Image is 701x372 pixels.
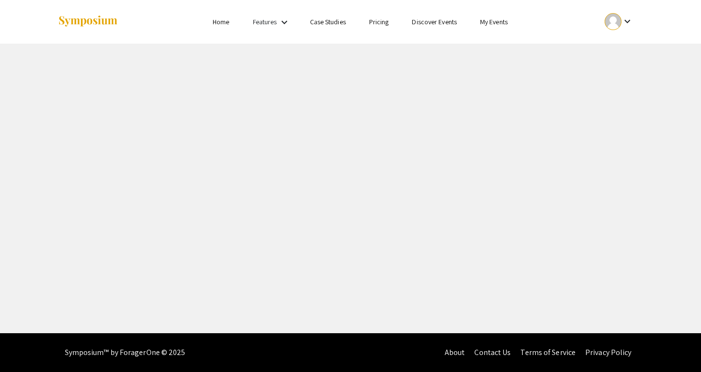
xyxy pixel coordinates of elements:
div: Symposium™ by ForagerOne © 2025 [65,333,186,372]
a: Privacy Policy [585,347,631,357]
a: Discover Events [412,17,457,26]
img: Symposium by ForagerOne [58,15,118,28]
a: My Events [480,17,508,26]
mat-icon: Expand account dropdown [622,16,633,27]
a: Case Studies [310,17,346,26]
a: Pricing [369,17,389,26]
a: Home [213,17,229,26]
a: Features [253,17,277,26]
a: Terms of Service [520,347,576,357]
mat-icon: Expand Features list [279,16,290,28]
a: About [445,347,465,357]
a: Contact Us [474,347,511,357]
button: Expand account dropdown [594,11,643,32]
